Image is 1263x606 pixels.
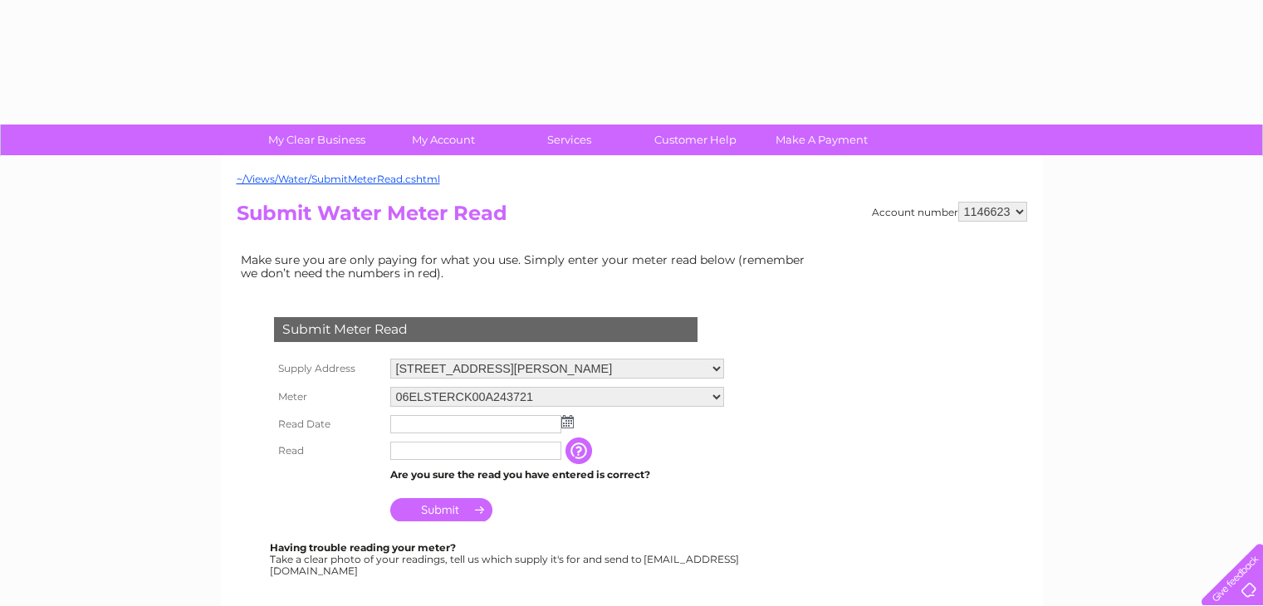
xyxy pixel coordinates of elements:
[501,125,638,155] a: Services
[270,542,742,576] div: Take a clear photo of your readings, tell us which supply it's for and send to [EMAIL_ADDRESS][DO...
[753,125,890,155] a: Make A Payment
[565,437,595,464] input: Information
[237,173,440,185] a: ~/Views/Water/SubmitMeterRead.cshtml
[274,317,698,342] div: Submit Meter Read
[237,202,1027,233] h2: Submit Water Meter Read
[270,411,386,437] th: Read Date
[561,415,574,428] img: ...
[390,498,492,521] input: Submit
[374,125,512,155] a: My Account
[270,354,386,383] th: Supply Address
[237,249,818,284] td: Make sure you are only paying for what you use. Simply enter your meter read below (remember we d...
[872,202,1027,222] div: Account number
[386,464,728,486] td: Are you sure the read you have entered is correct?
[270,383,386,411] th: Meter
[270,541,456,554] b: Having trouble reading your meter?
[627,125,764,155] a: Customer Help
[248,125,385,155] a: My Clear Business
[270,437,386,464] th: Read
